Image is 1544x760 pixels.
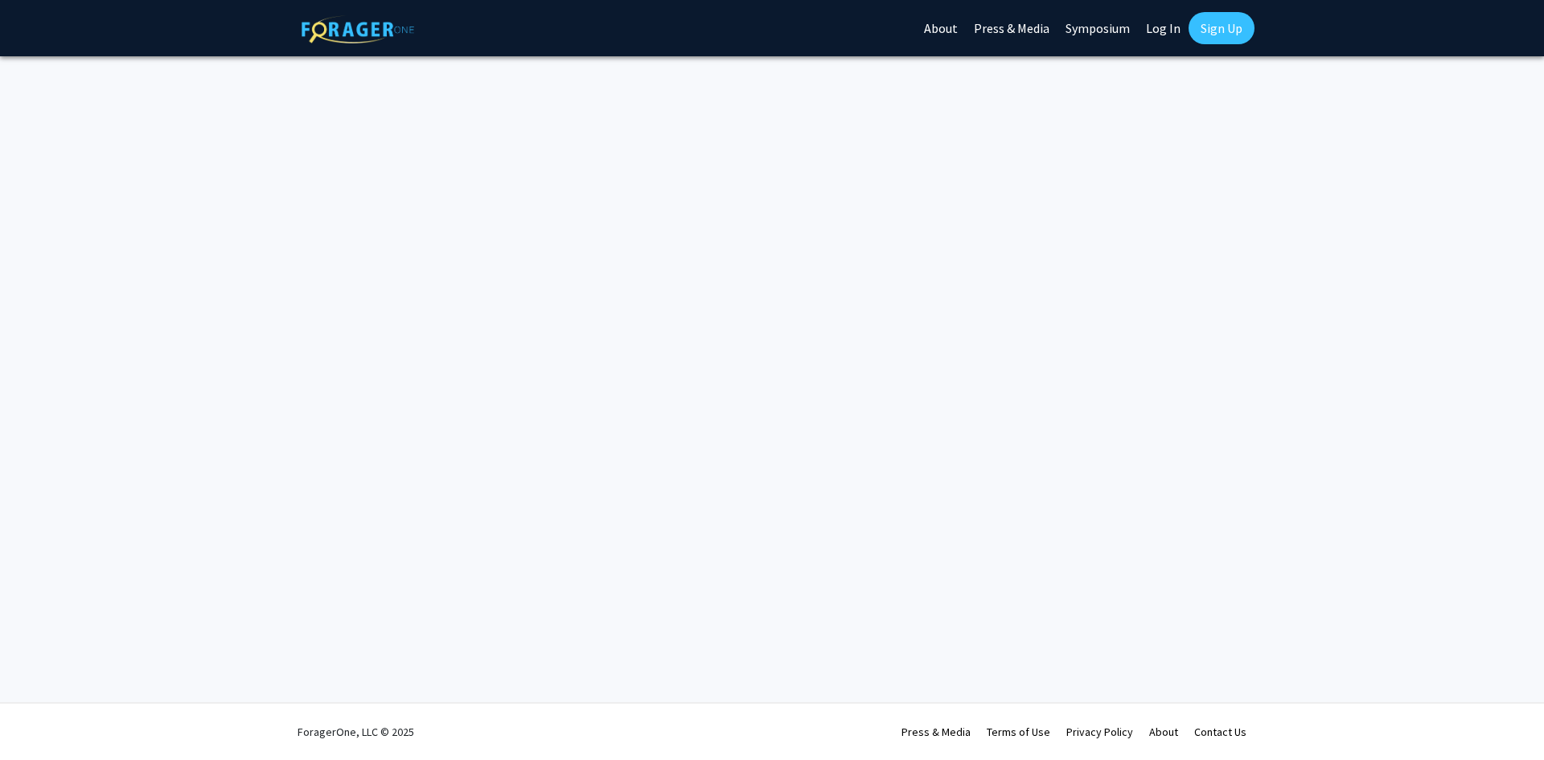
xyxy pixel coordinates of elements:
[987,725,1050,739] a: Terms of Use
[302,15,414,43] img: ForagerOne Logo
[298,704,414,760] div: ForagerOne, LLC © 2025
[1149,725,1178,739] a: About
[1194,725,1246,739] a: Contact Us
[1189,12,1254,44] a: Sign Up
[1066,725,1133,739] a: Privacy Policy
[901,725,971,739] a: Press & Media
